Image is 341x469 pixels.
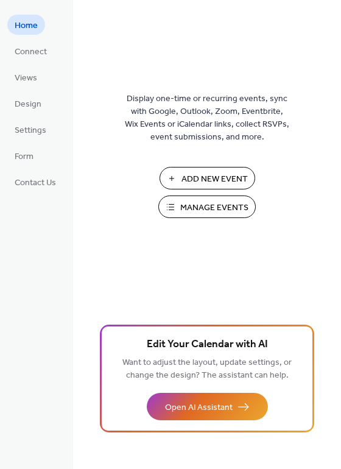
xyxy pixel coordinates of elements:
span: Connect [15,46,47,58]
button: Manage Events [158,196,256,218]
span: Display one-time or recurring events, sync with Google, Outlook, Zoom, Eventbrite, Wix Events or ... [125,93,289,144]
span: Settings [15,124,46,137]
a: Home [7,15,45,35]
a: Design [7,93,49,113]
span: Views [15,72,37,85]
span: Form [15,150,33,163]
a: Form [7,146,41,166]
a: Connect [7,41,54,61]
span: Home [15,19,38,32]
span: Add New Event [181,173,248,186]
span: Manage Events [180,202,248,214]
a: Contact Us [7,172,63,192]
a: Views [7,67,44,87]
a: Settings [7,119,54,139]
span: Want to adjust the layout, update settings, or change the design? The assistant can help. [122,354,292,384]
span: Design [15,98,41,111]
button: Add New Event [160,167,255,189]
span: Open AI Assistant [165,401,233,414]
button: Open AI Assistant [147,393,268,420]
span: Edit Your Calendar with AI [147,336,268,353]
span: Contact Us [15,177,56,189]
